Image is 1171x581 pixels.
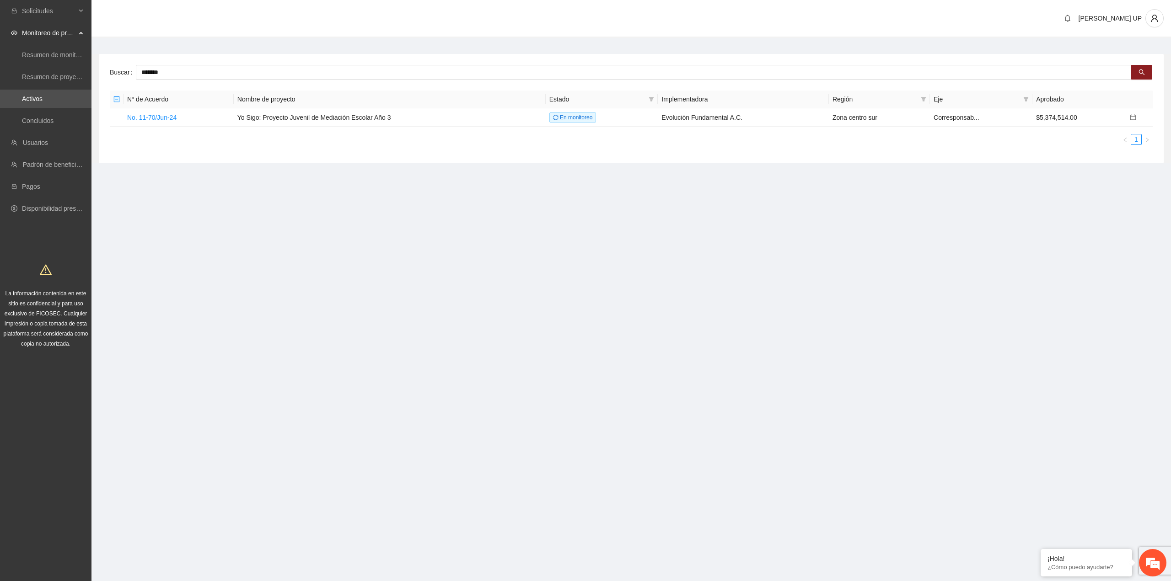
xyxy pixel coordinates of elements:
[1139,69,1145,76] span: search
[22,2,76,20] span: Solicitudes
[22,95,43,102] a: Activos
[110,65,136,80] label: Buscar
[1032,91,1126,108] th: Aprobado
[11,8,17,14] span: inbox
[4,290,88,347] span: La información contenida en este sitio es confidencial y para uso exclusivo de FICOSEC. Cualquier...
[124,91,234,108] th: Nº de Acuerdo
[658,91,829,108] th: Implementadora
[1142,134,1153,145] li: Next Page
[553,115,559,120] span: sync
[921,96,926,102] span: filter
[22,24,76,42] span: Monitoreo de proyectos
[934,114,979,121] span: Corresponsab...
[1061,15,1074,22] span: bell
[1123,137,1128,143] span: left
[833,94,917,104] span: Región
[1131,134,1142,145] li: 1
[1145,9,1164,27] button: user
[22,183,40,190] a: Pagos
[1060,11,1075,26] button: bell
[1032,108,1126,127] td: $5,374,514.00
[1021,92,1031,106] span: filter
[1131,65,1152,80] button: search
[1120,134,1131,145] button: left
[23,161,90,168] a: Padrón de beneficiarios
[549,94,645,104] span: Estado
[1079,15,1142,22] span: [PERSON_NAME] UP
[11,30,17,36] span: eye
[647,92,656,106] span: filter
[127,114,177,121] a: No. 11-70/Jun-24
[234,108,546,127] td: Yo Sigo: Proyecto Juvenil de Mediación Escolar Año 3
[919,92,928,106] span: filter
[1130,114,1136,121] a: calendar
[23,139,48,146] a: Usuarios
[1144,137,1150,143] span: right
[1130,114,1136,120] span: calendar
[22,51,89,59] a: Resumen de monitoreo
[658,108,829,127] td: Evolución Fundamental A.C.
[1131,134,1141,144] a: 1
[1023,96,1029,102] span: filter
[1142,134,1153,145] button: right
[1146,14,1163,22] span: user
[113,96,120,102] span: minus-square
[1047,564,1125,570] p: ¿Cómo puedo ayudarte?
[649,96,654,102] span: filter
[1047,555,1125,562] div: ¡Hola!
[234,91,546,108] th: Nombre de proyecto
[1120,134,1131,145] li: Previous Page
[22,117,54,124] a: Concluidos
[934,94,1020,104] span: Eje
[22,205,100,212] a: Disponibilidad presupuestal
[22,73,120,80] a: Resumen de proyectos aprobados
[549,112,596,123] span: En monitoreo
[40,264,52,276] span: warning
[829,108,930,127] td: Zona centro sur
